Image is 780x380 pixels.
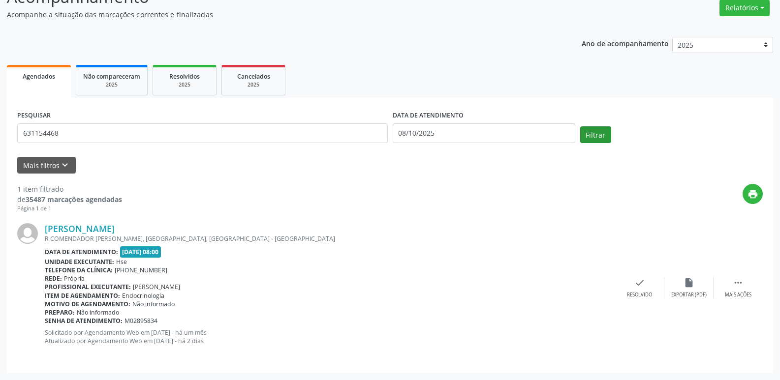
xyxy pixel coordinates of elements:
i: check [634,277,645,288]
span: Endocrinologia [122,292,164,300]
p: Ano de acompanhamento [582,37,669,49]
i:  [733,277,744,288]
span: Agendados [23,72,55,81]
span: [DATE] 08:00 [120,246,161,258]
strong: 35487 marcações agendadas [26,195,122,204]
b: Motivo de agendamento: [45,300,130,308]
div: Página 1 de 1 [17,205,122,213]
button: print [743,184,763,204]
span: [PERSON_NAME] [133,283,180,291]
b: Telefone da clínica: [45,266,113,274]
i: insert_drive_file [684,277,694,288]
p: Acompanhe a situação das marcações correntes e finalizadas [7,9,543,20]
span: Própria [64,274,85,283]
div: de [17,194,122,205]
span: Não informado [77,308,119,317]
b: Item de agendamento: [45,292,120,300]
input: Selecione um intervalo [393,123,575,143]
i: keyboard_arrow_down [60,160,70,171]
p: Solicitado por Agendamento Web em [DATE] - há um mês Atualizado por Agendamento Web em [DATE] - h... [45,328,615,345]
span: Resolvidos [169,72,200,81]
div: R COMENDADOR [PERSON_NAME], [GEOGRAPHIC_DATA], [GEOGRAPHIC_DATA] - [GEOGRAPHIC_DATA] [45,234,615,243]
span: Cancelados [237,72,270,81]
label: DATA DE ATENDIMENTO [393,108,464,123]
b: Rede: [45,274,62,283]
span: Não compareceram [83,72,140,81]
b: Profissional executante: [45,283,131,291]
label: PESQUISAR [17,108,51,123]
div: Exportar (PDF) [671,292,707,298]
a: [PERSON_NAME] [45,223,115,234]
div: 2025 [83,81,140,88]
input: Nome, código do beneficiário ou CPF [17,123,388,143]
div: 2025 [160,81,209,88]
img: img [17,223,38,244]
button: Filtrar [580,126,611,143]
button: Mais filtroskeyboard_arrow_down [17,157,76,174]
span: Hse [116,258,127,266]
div: 1 item filtrado [17,184,122,194]
span: [PHONE_NUMBER] [115,266,167,274]
div: 2025 [229,81,278,88]
b: Senha de atendimento: [45,317,123,325]
div: Mais ações [725,292,751,298]
b: Unidade executante: [45,258,114,266]
span: Não informado [132,300,175,308]
i: print [748,189,758,200]
div: Resolvido [627,292,652,298]
b: Preparo: [45,308,75,317]
b: Data de atendimento: [45,248,118,256]
span: M02895834 [125,317,157,325]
